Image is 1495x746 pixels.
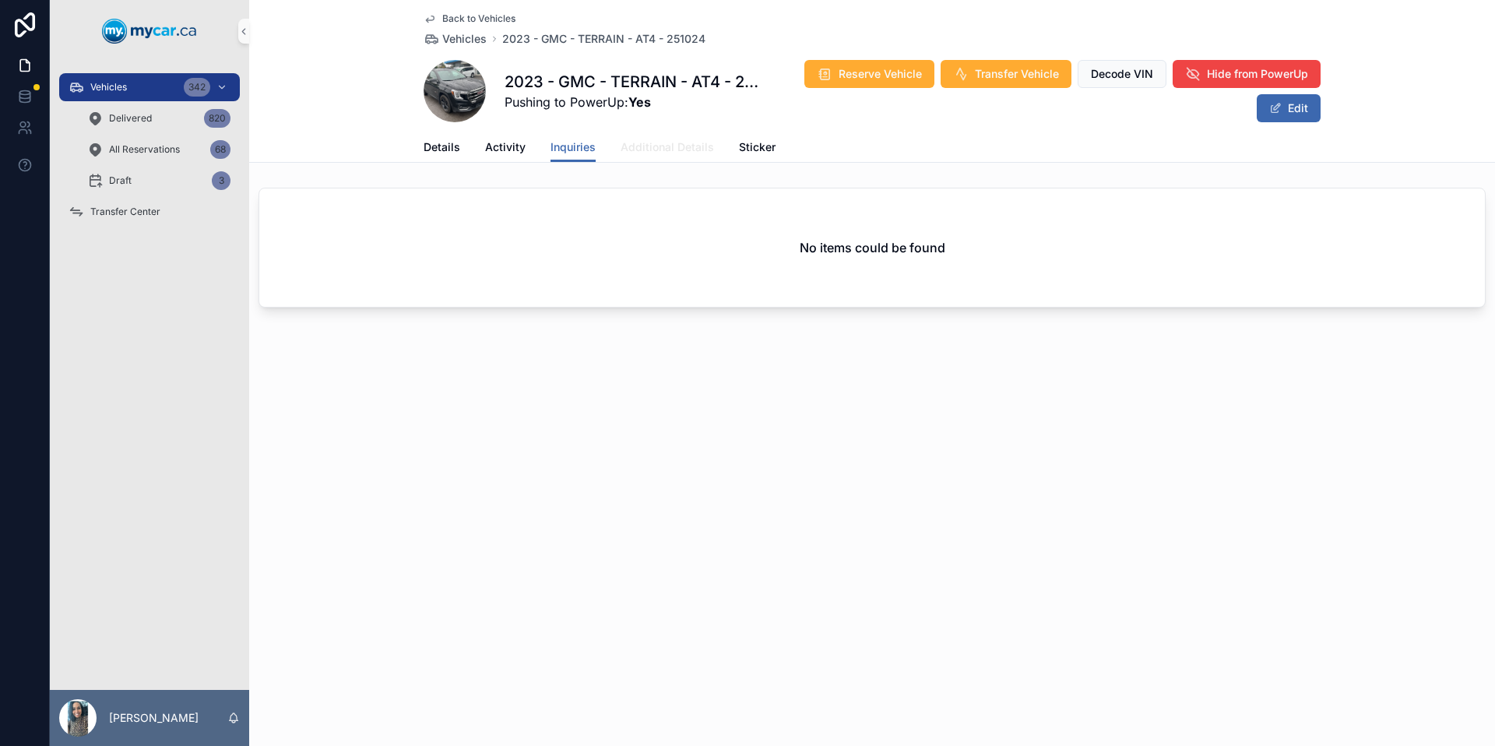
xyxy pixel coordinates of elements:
[1091,66,1153,82] span: Decode VIN
[485,139,526,155] span: Activity
[551,139,596,155] span: Inquiries
[78,104,240,132] a: Delivered820
[424,133,460,164] a: Details
[621,139,714,155] span: Additional Details
[739,139,776,155] span: Sticker
[90,206,160,218] span: Transfer Center
[628,94,651,110] strong: Yes
[739,133,776,164] a: Sticker
[90,81,127,93] span: Vehicles
[442,31,487,47] span: Vehicles
[1078,60,1166,88] button: Decode VIN
[109,143,180,156] span: All Reservations
[1257,94,1321,122] button: Edit
[210,140,230,159] div: 68
[505,71,768,93] h1: 2023 - GMC - TERRAIN - AT4 - 251024
[109,112,152,125] span: Delivered
[59,198,240,226] a: Transfer Center
[975,66,1059,82] span: Transfer Vehicle
[109,710,199,726] p: [PERSON_NAME]
[424,31,487,47] a: Vehicles
[621,133,714,164] a: Additional Details
[505,93,768,111] span: Pushing to PowerUp:
[1207,66,1308,82] span: Hide from PowerUp
[102,19,197,44] img: App logo
[204,109,230,128] div: 820
[502,31,705,47] a: 2023 - GMC - TERRAIN - AT4 - 251024
[551,133,596,163] a: Inquiries
[800,238,945,257] h2: No items could be found
[839,66,922,82] span: Reserve Vehicle
[424,139,460,155] span: Details
[442,12,515,25] span: Back to Vehicles
[59,73,240,101] a: Vehicles342
[78,135,240,164] a: All Reservations68
[941,60,1071,88] button: Transfer Vehicle
[78,167,240,195] a: Draft3
[212,171,230,190] div: 3
[804,60,934,88] button: Reserve Vehicle
[1173,60,1321,88] button: Hide from PowerUp
[50,62,249,246] div: scrollable content
[109,174,132,187] span: Draft
[184,78,210,97] div: 342
[485,133,526,164] a: Activity
[424,12,515,25] a: Back to Vehicles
